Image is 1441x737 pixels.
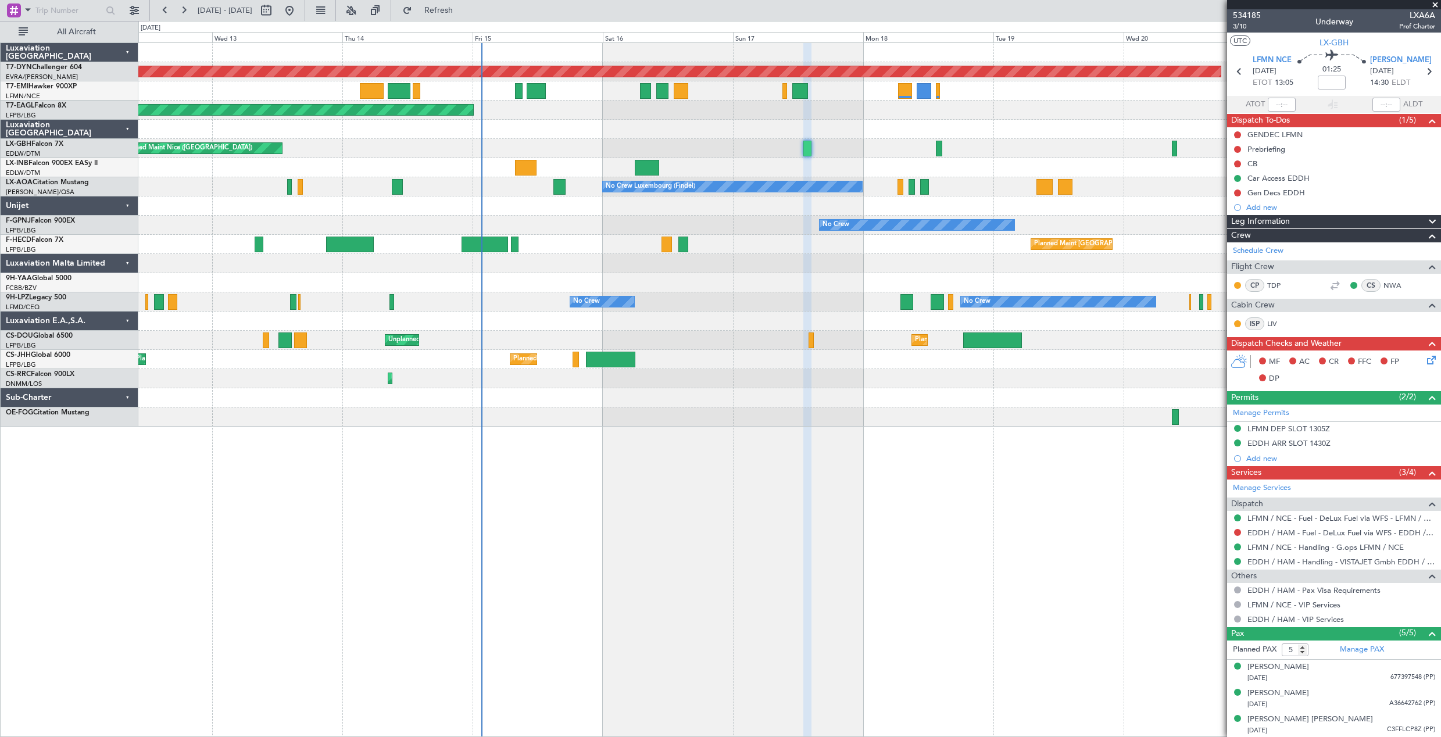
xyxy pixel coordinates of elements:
span: Refresh [414,6,463,15]
span: [PERSON_NAME] [1370,55,1432,66]
span: (2/2) [1399,391,1416,403]
a: TDP [1267,280,1293,291]
button: All Aircraft [13,23,126,41]
div: No Crew [823,216,849,234]
span: Pref Charter [1399,22,1435,31]
div: [DATE] [141,23,160,33]
span: F-GPNJ [6,217,31,224]
a: EDDH / HAM - VIP Services [1247,614,1344,624]
div: [PERSON_NAME] [1247,661,1309,673]
a: CS-DOUGlobal 6500 [6,332,73,339]
div: Underway [1315,16,1353,28]
a: LFMN / NCE - Fuel - DeLux Fuel via WFS - LFMN / NCE [1247,513,1435,523]
a: Manage Services [1233,482,1291,494]
div: [PERSON_NAME] [PERSON_NAME] [1247,714,1373,725]
div: Wed 13 [212,32,342,42]
span: Cabin Crew [1231,299,1275,312]
span: C3FFLCP8Z (PP) [1387,725,1435,735]
div: Planned Maint Lagos ([PERSON_NAME]) [391,370,512,387]
span: Others [1231,570,1257,583]
a: LIV [1267,319,1293,329]
div: Planned Maint [GEOGRAPHIC_DATA] ([GEOGRAPHIC_DATA]) [915,331,1098,349]
span: LXA6A [1399,9,1435,22]
div: Fri 15 [473,32,603,42]
span: A36642762 (PP) [1389,699,1435,709]
a: EDLW/DTM [6,169,40,177]
a: LFMN / NCE - VIP Services [1247,600,1340,610]
span: Dispatch To-Dos [1231,114,1290,127]
a: LX-AOACitation Mustang [6,179,89,186]
span: 9H-YAA [6,275,32,282]
a: LFPB/LBG [6,341,36,350]
span: MF [1269,356,1280,368]
span: LX-AOA [6,179,33,186]
a: T7-EMIHawker 900XP [6,83,77,90]
div: ISP [1245,317,1264,330]
span: FFC [1358,356,1371,368]
span: DP [1269,373,1279,385]
a: LX-GBHFalcon 7X [6,141,63,148]
a: LFPB/LBG [6,360,36,369]
a: EDDH / HAM - Pax Visa Requirements [1247,585,1381,595]
span: All Aircraft [30,28,123,36]
span: ALDT [1403,99,1422,110]
a: CS-JHHGlobal 6000 [6,352,70,359]
div: Mon 18 [863,32,993,42]
span: [DATE] [1370,66,1394,77]
a: LFMN/NCE [6,92,40,101]
span: 01:25 [1322,64,1341,76]
span: 534185 [1233,9,1261,22]
span: ATOT [1246,99,1265,110]
span: Dispatch Checks and Weather [1231,337,1342,350]
a: DNMM/LOS [6,380,42,388]
a: [PERSON_NAME]/QSA [6,188,74,196]
div: No Crew Luxembourg (Findel) [606,178,695,195]
a: Manage PAX [1340,644,1384,656]
a: Schedule Crew [1233,245,1283,257]
input: --:-- [1268,98,1296,112]
span: [DATE] [1247,726,1267,735]
span: 14:30 [1370,77,1389,89]
span: CS-RRC [6,371,31,378]
a: CS-RRCFalcon 900LX [6,371,74,378]
div: No Crew [573,293,600,310]
span: T7-DYN [6,64,32,71]
input: Trip Number [35,2,102,19]
span: (1/5) [1399,114,1416,126]
div: Add new [1246,453,1435,463]
a: LFMN / NCE - Handling - G.ops LFMN / NCE [1247,542,1404,552]
div: Thu 14 [342,32,473,42]
span: F-HECD [6,237,31,244]
span: AC [1299,356,1310,368]
a: F-GPNJFalcon 900EX [6,217,75,224]
a: LFPB/LBG [6,226,36,235]
div: [PERSON_NAME] [1247,688,1309,699]
span: 3/10 [1233,22,1261,31]
div: Planned Maint [GEOGRAPHIC_DATA] ([GEOGRAPHIC_DATA]) [513,350,696,368]
div: Sat 16 [603,32,733,42]
a: OE-FOGCitation Mustang [6,409,90,416]
span: (5/5) [1399,627,1416,639]
a: EDDH / HAM - Handling - VISTAJET Gmbh EDDH / HAM [1247,557,1435,567]
span: LX-GBH [6,141,31,148]
a: NWA [1383,280,1410,291]
button: UTC [1230,35,1250,46]
span: T7-EAGL [6,102,34,109]
a: EDDH / HAM - Fuel - DeLux Fuel via WFS - EDDH / HAM [1247,528,1435,538]
span: 13:05 [1275,77,1293,89]
div: Unplanned Maint [GEOGRAPHIC_DATA] ([GEOGRAPHIC_DATA]) [388,331,580,349]
span: Services [1231,466,1261,480]
a: EVRA/[PERSON_NAME] [6,73,78,81]
span: LX-INB [6,160,28,167]
a: T7-DYNChallenger 604 [6,64,82,71]
a: LFPB/LBG [6,111,36,120]
span: ETOT [1253,77,1272,89]
div: Sun 17 [733,32,863,42]
div: Wed 20 [1124,32,1254,42]
span: Crew [1231,229,1251,242]
div: CP [1245,279,1264,292]
div: EDDH ARR SLOT 1430Z [1247,438,1331,448]
span: CR [1329,356,1339,368]
span: 9H-LPZ [6,294,29,301]
span: Dispatch [1231,498,1263,511]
